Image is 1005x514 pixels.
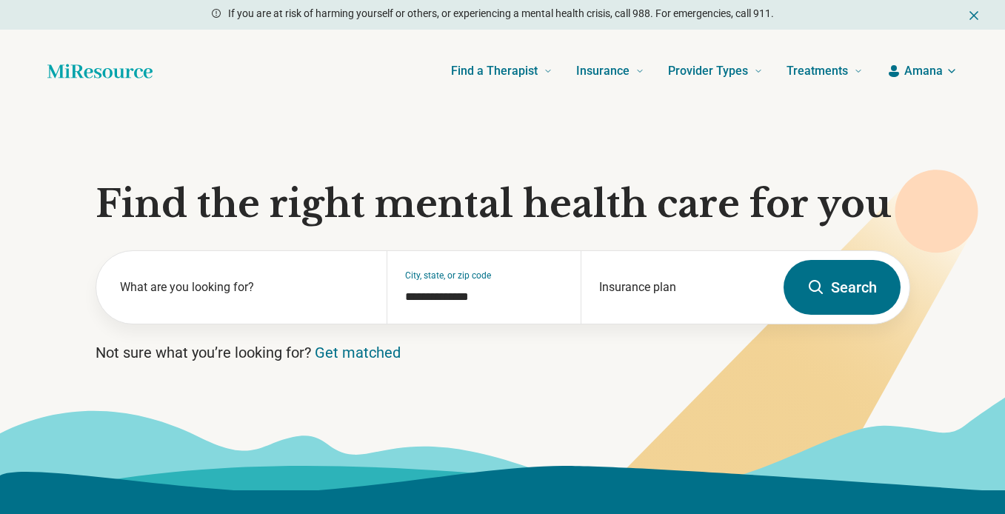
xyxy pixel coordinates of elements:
[228,6,774,21] p: If you are at risk of harming yourself or others, or experiencing a mental health crisis, call 98...
[451,61,538,81] span: Find a Therapist
[787,41,863,101] a: Treatments
[576,61,630,81] span: Insurance
[787,61,848,81] span: Treatments
[966,6,981,24] button: Dismiss
[904,62,943,80] span: Amana
[96,182,910,227] h1: Find the right mental health care for you
[120,278,370,296] label: What are you looking for?
[47,56,153,86] a: Home page
[576,41,644,101] a: Insurance
[784,260,901,315] button: Search
[96,342,910,363] p: Not sure what you’re looking for?
[887,62,958,80] button: Amana
[451,41,552,101] a: Find a Therapist
[668,61,748,81] span: Provider Types
[668,41,763,101] a: Provider Types
[315,344,401,361] a: Get matched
